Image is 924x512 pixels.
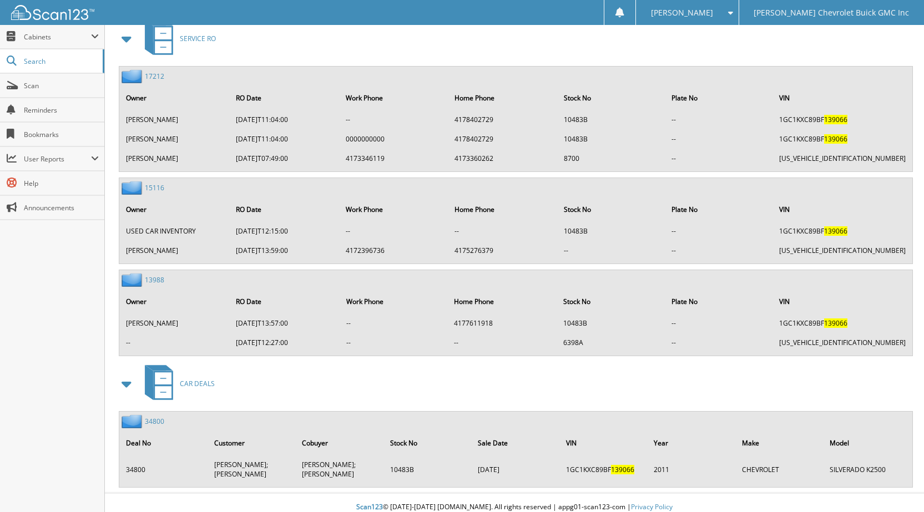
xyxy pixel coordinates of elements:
[120,87,229,109] th: Owner
[558,149,665,168] td: 8700
[666,333,772,352] td: --
[145,275,164,285] a: 13988
[120,333,229,352] td: --
[230,222,339,240] td: [DATE]T12:15:00
[120,198,229,221] th: Owner
[869,459,924,512] div: Chat Widget
[11,5,94,20] img: scan123-logo-white.svg
[449,198,557,221] th: Home Phone
[774,290,911,313] th: VIN
[449,222,557,240] td: --
[341,290,448,313] th: Work Phone
[449,130,557,148] td: 4178402729
[385,432,472,454] th: Stock No
[449,241,557,260] td: 4175276379
[120,110,229,129] td: [PERSON_NAME]
[356,502,383,511] span: Scan123
[209,432,296,454] th: Customer
[774,314,911,332] td: 1GC1KXC89BF
[296,455,383,483] td: [PERSON_NAME];[PERSON_NAME]
[122,273,145,287] img: folder2.png
[472,432,559,454] th: Sale Date
[24,203,99,212] span: Announcements
[120,149,229,168] td: [PERSON_NAME]
[611,465,634,474] span: 139066
[230,241,339,260] td: [DATE]T13:59:00
[24,130,99,139] span: Bookmarks
[561,455,648,483] td: 1GC1KXC89BF
[666,110,772,129] td: --
[558,87,665,109] th: Stock No
[209,455,296,483] td: [PERSON_NAME];[PERSON_NAME]
[340,87,448,109] th: Work Phone
[120,130,229,148] td: [PERSON_NAME]
[666,290,772,313] th: Plate No
[472,455,559,483] td: [DATE]
[824,318,847,328] span: 139066
[666,130,772,148] td: --
[120,222,229,240] td: USED CAR INVENTORY
[774,333,911,352] td: [US_VEHICLE_IDENTIFICATION_NUMBER]
[558,130,665,148] td: 10483B
[736,432,824,454] th: Make
[666,241,772,260] td: --
[138,17,216,60] a: SERVICE RO
[341,333,448,352] td: --
[230,110,339,129] td: [DATE]T11:04:00
[24,179,99,188] span: Help
[122,181,145,195] img: folder2.png
[230,87,339,109] th: RO Date
[774,110,911,129] td: 1GC1KXC89BF
[666,149,772,168] td: --
[448,333,557,352] td: --
[558,110,665,129] td: 10483B
[449,110,557,129] td: 4178402729
[122,69,145,83] img: folder2.png
[24,154,91,164] span: User Reports
[558,198,665,221] th: Stock No
[648,455,735,483] td: 2011
[340,130,448,148] td: 0000000000
[180,379,215,388] span: CAR DEALS
[122,414,145,428] img: folder2.png
[736,455,824,483] td: CHEVROLET
[666,222,772,240] td: --
[558,241,665,260] td: --
[558,314,665,332] td: 10483B
[24,57,97,66] span: Search
[774,198,911,221] th: VIN
[120,432,208,454] th: Deal No
[230,333,339,352] td: [DATE]T12:27:00
[774,241,911,260] td: [US_VEHICLE_IDENTIFICATION_NUMBER]
[754,9,909,16] span: [PERSON_NAME] Chevrolet Buick GMC Inc
[651,9,713,16] span: [PERSON_NAME]
[666,314,772,332] td: --
[824,134,847,144] span: 139066
[824,115,847,124] span: 139066
[24,32,91,42] span: Cabinets
[558,333,665,352] td: 6398A
[340,241,448,260] td: 4172396736
[340,198,448,221] th: Work Phone
[120,455,208,483] td: 34800
[24,81,99,90] span: Scan
[230,290,339,313] th: RO Date
[561,432,648,454] th: VIN
[774,130,911,148] td: 1GC1KXC89BF
[180,34,216,43] span: SERVICE RO
[448,290,557,313] th: Home Phone
[120,314,229,332] td: [PERSON_NAME]
[774,87,911,109] th: VIN
[824,226,847,236] span: 139066
[648,432,735,454] th: Year
[774,149,911,168] td: [US_VEHICLE_IDENTIFICATION_NUMBER]
[385,455,472,483] td: 10483B
[230,198,339,221] th: RO Date
[631,502,673,511] a: Privacy Policy
[145,72,164,81] a: 17212
[449,87,557,109] th: Home Phone
[774,222,911,240] td: 1GC1KXC89BF
[145,183,164,192] a: 15116
[340,110,448,129] td: --
[340,222,448,240] td: --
